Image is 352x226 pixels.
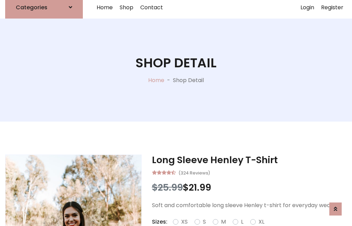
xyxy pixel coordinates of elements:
[164,76,173,84] p: -
[178,168,210,177] small: (324 Reviews)
[152,181,183,194] span: $25.99
[189,181,211,194] span: 21.99
[16,4,47,11] h6: Categories
[152,155,347,166] h3: Long Sleeve Henley T-Shirt
[241,218,243,226] label: L
[203,218,206,226] label: S
[221,218,226,226] label: M
[173,76,204,84] p: Shop Detail
[135,55,217,71] h1: Shop Detail
[152,201,347,210] p: Soft and comfortable long sleeve Henley t-shirt for everyday wear.
[148,76,164,84] a: Home
[181,218,188,226] label: XS
[152,218,167,226] p: Sizes:
[152,182,347,193] h3: $
[258,218,264,226] label: XL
